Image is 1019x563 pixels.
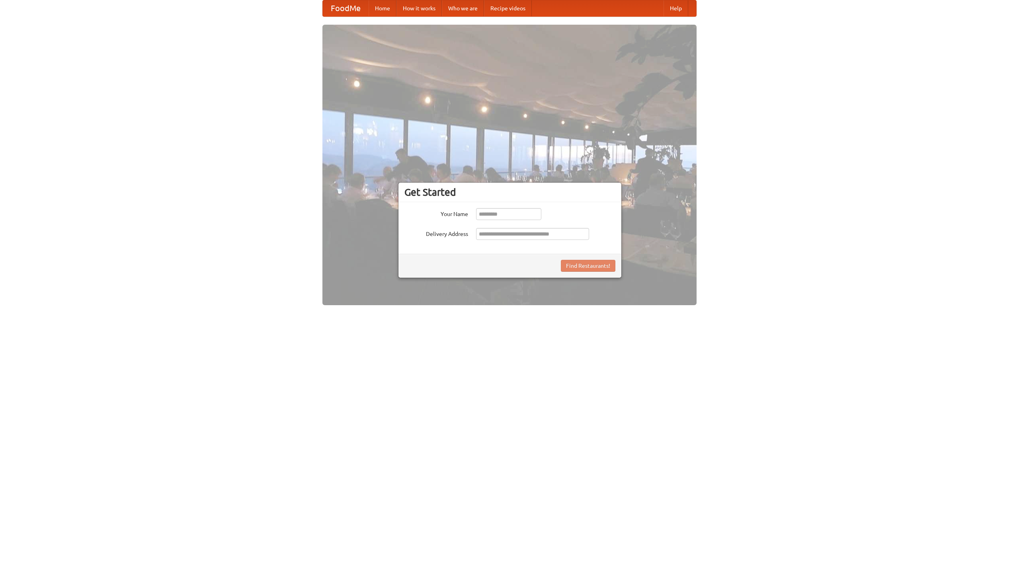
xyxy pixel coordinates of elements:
label: Your Name [404,208,468,218]
a: Help [664,0,688,16]
h3: Get Started [404,186,615,198]
a: Recipe videos [484,0,532,16]
a: FoodMe [323,0,369,16]
a: How it works [396,0,442,16]
a: Home [369,0,396,16]
a: Who we are [442,0,484,16]
label: Delivery Address [404,228,468,238]
button: Find Restaurants! [561,260,615,272]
